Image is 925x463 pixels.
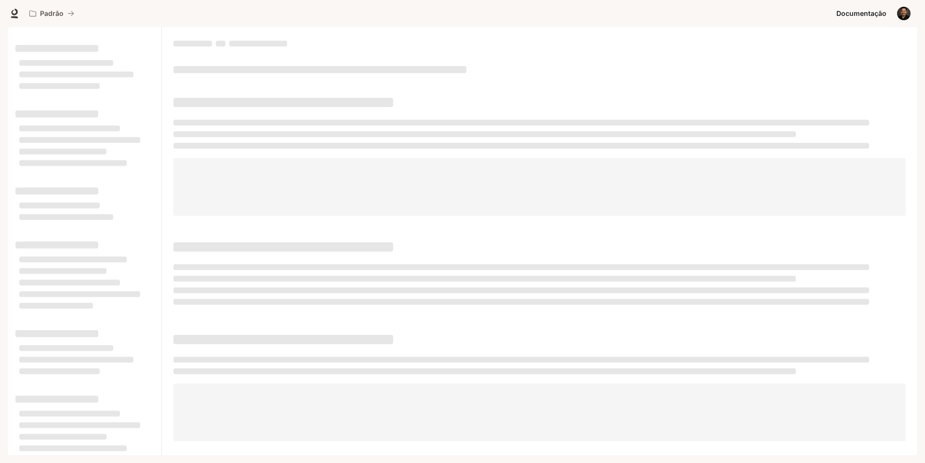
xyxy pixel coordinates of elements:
button: Avatar do usuário [894,4,913,23]
font: Padrão [40,9,64,17]
a: Documentação [832,4,890,23]
img: Avatar do usuário [897,7,911,20]
button: Todos os espaços de trabalho [25,4,79,23]
font: Documentação [836,9,886,17]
